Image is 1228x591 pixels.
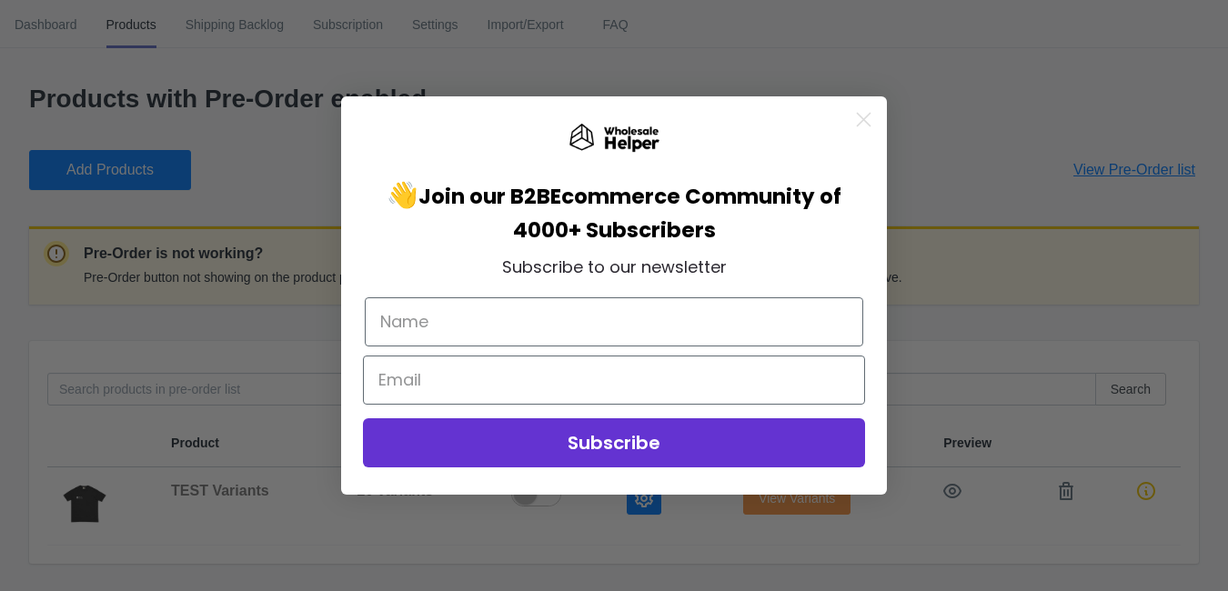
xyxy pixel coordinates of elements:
[848,104,880,135] button: Close dialog
[418,182,550,211] span: Join our B2B
[387,177,550,213] span: 👋
[365,297,863,346] input: Name
[502,255,727,278] span: Subscribe to our newsletter
[569,124,659,153] img: Wholesale Helper Logo
[513,182,842,245] span: Ecommerce Community of 4000+ Subscribers
[363,356,865,405] input: Email
[363,418,865,467] button: Subscribe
